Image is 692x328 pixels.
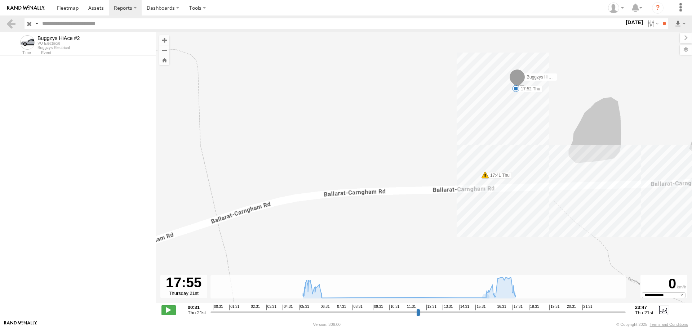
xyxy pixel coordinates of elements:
div: VU Electrical [37,41,80,45]
span: Thu 21st Aug 2025 [635,310,653,315]
span: Thu 21st Aug 2025 [188,310,206,315]
div: Version: 306.00 [313,322,341,327]
a: Terms and Conditions [650,322,688,327]
span: 12:31 [426,305,436,310]
span: Buggzys HiAce #2 [527,75,562,80]
span: 20:31 [566,305,576,310]
button: Zoom Home [159,55,169,65]
span: 11:31 [406,305,416,310]
a: Visit our Website [4,321,37,328]
button: Zoom out [159,45,169,55]
label: Search Query [34,18,40,29]
div: 0 [642,276,686,292]
label: 17:41 Thu [485,172,512,179]
span: 06:31 [320,305,330,310]
label: Play/Stop [161,305,176,315]
span: 14:31 [459,305,469,310]
label: Search Filter Options [644,18,660,29]
label: 17:52 Thu [516,86,542,92]
span: 09:31 [373,305,383,310]
span: 19:31 [549,305,559,310]
span: 02:31 [250,305,260,310]
span: 16:31 [496,305,506,310]
div: Time [6,51,31,55]
img: rand-logo.svg [7,5,45,10]
span: 10:31 [389,305,399,310]
span: 17:31 [513,305,523,310]
div: © Copyright 2025 - [616,322,688,327]
span: 21:31 [582,305,593,310]
span: 15:31 [475,305,485,310]
span: 00:31 [213,305,223,310]
div: Buggzys HiAce #2 - View Asset History [37,35,80,41]
label: Export results as... [674,18,686,29]
span: 07:31 [336,305,346,310]
span: 18:31 [529,305,539,310]
strong: 23:47 [635,305,653,310]
a: Back to previous Page [6,18,16,29]
span: 08:31 [352,305,363,310]
div: John Vu [605,3,626,13]
span: 01:31 [229,305,239,310]
button: Zoom in [159,35,169,45]
span: 03:31 [266,305,276,310]
div: Event [41,51,156,55]
span: 04:31 [283,305,293,310]
label: [DATE] [624,18,644,26]
div: Buggzys Electrical [37,45,80,50]
span: 05:31 [299,305,309,310]
span: 13:31 [443,305,453,310]
i: ? [652,2,664,14]
strong: 00:31 [188,305,206,310]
